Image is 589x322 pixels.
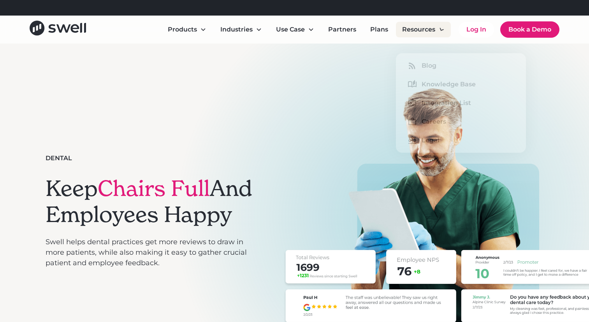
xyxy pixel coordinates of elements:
[422,98,471,108] div: Integration List
[422,117,446,126] div: Careers
[402,97,520,109] a: Integration List
[396,22,451,37] div: Resources
[422,136,440,145] div: Legal
[402,134,520,147] a: Legal
[46,237,255,268] p: Swell helps dental practices get more reviews to draw in more patients, while also making it easy...
[270,22,320,37] div: Use Case
[46,175,255,227] h1: Keep And Employees Happy
[364,22,394,37] a: Plans
[402,115,520,128] a: Careers
[500,21,559,38] a: Book a Demo
[30,21,86,38] a: home
[46,154,72,163] div: Dental
[162,22,213,37] div: Products
[422,61,436,70] div: Blog
[98,175,210,202] span: Chairs Full
[276,25,305,34] div: Use Case
[214,22,268,37] div: Industries
[396,53,526,153] nav: Resources
[220,25,253,34] div: Industries
[168,25,197,34] div: Products
[322,22,362,37] a: Partners
[459,22,494,37] a: Log In
[402,25,435,34] div: Resources
[402,78,520,91] a: Knowledge Base
[402,59,520,72] a: Blog
[422,80,476,89] div: Knowledge Base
